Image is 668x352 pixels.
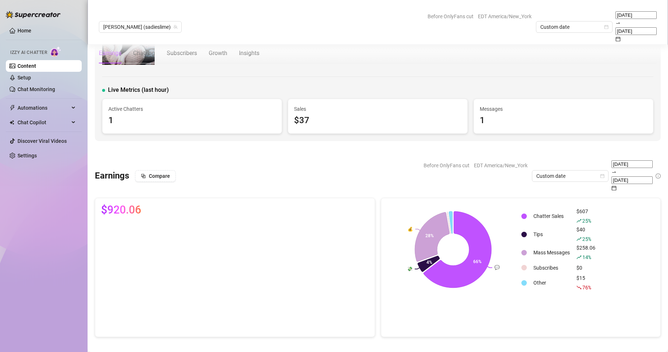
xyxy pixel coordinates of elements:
a: Settings [18,153,37,159]
span: block [141,173,146,179]
h3: Earnings [95,170,129,182]
a: Home [18,28,31,34]
a: Discover Viral Videos [18,138,67,144]
span: to [615,20,621,26]
div: $37 [294,114,462,128]
span: calendar [611,185,617,191]
text: 💸 [407,266,412,272]
span: team [173,25,178,29]
a: Chat Monitoring [18,86,55,92]
span: Sadie (sadieslime) [103,21,177,32]
span: Active Chatters [108,105,276,113]
span: 14 % [582,254,591,261]
span: Custom date [540,21,608,32]
span: $920.06 [101,204,141,216]
span: info-circle [656,173,661,179]
span: calendar [615,36,621,42]
img: Chat Copilot [9,120,14,125]
div: 1 [480,114,647,128]
input: End date [611,176,653,184]
div: Insights [239,49,259,58]
img: logo-BBDzfeDw.svg [6,11,61,18]
span: Live Metrics (last hour) [108,86,169,94]
input: End date [615,27,657,35]
span: 25 % [582,235,591,242]
td: Mass Messages [530,244,573,261]
span: Automations [18,102,69,114]
span: swap-right [611,169,617,175]
div: $607 [576,207,595,225]
text: 👤 [418,220,423,226]
a: Content [18,63,36,69]
span: rise [576,236,582,242]
div: 1 [108,114,276,128]
button: Compare [135,170,176,182]
span: 76 % [582,284,591,291]
div: $15 [576,274,595,292]
span: Compare [149,173,170,179]
text: 💬 [494,265,500,270]
span: calendar [600,174,605,178]
text: 💰 [408,226,413,232]
span: 25 % [582,217,591,224]
span: to [611,169,617,175]
span: rise [576,255,582,260]
span: Chat Copilot [18,117,69,128]
input: Start date [615,11,657,19]
input: Start date [611,160,653,168]
span: Messages [480,105,647,113]
span: Custom date [536,171,604,181]
div: Earnings [99,49,121,58]
td: Other [530,274,573,292]
td: Subscribes [530,262,573,273]
td: Chatter Sales [530,207,573,225]
span: EDT America/New_York [478,11,532,22]
span: Before OnlyFans cut [428,11,474,22]
span: thunderbolt [9,105,15,111]
div: $40 [576,226,595,243]
td: Tips [530,226,573,243]
div: $0 [576,264,595,272]
img: AI Chatter [50,46,61,57]
div: Growth [209,49,227,58]
span: rise [576,218,582,223]
span: Before OnlyFans cut [424,160,470,171]
div: $258.06 [576,244,595,261]
span: fall [576,285,582,290]
span: calendar [604,25,609,29]
span: EDT America/New_York [474,160,528,171]
div: Subscribers [167,49,197,58]
span: swap-right [615,20,621,26]
span: Sales [294,105,462,113]
span: Izzy AI Chatter [10,49,47,56]
a: Setup [18,75,31,81]
div: Chatting [133,49,155,58]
